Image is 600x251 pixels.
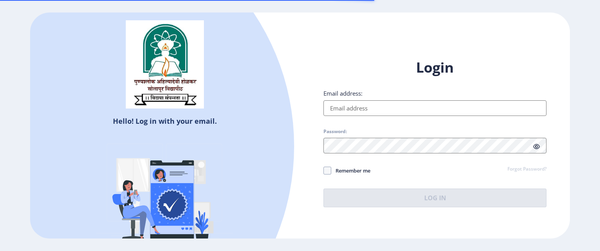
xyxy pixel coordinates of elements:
a: Forgot Password? [507,166,546,173]
label: Email address: [323,89,362,97]
h1: Login [323,58,546,77]
img: sulogo.png [126,20,204,109]
input: Email address [323,100,546,116]
button: Log In [323,189,546,207]
label: Password: [323,128,347,135]
span: Remember me [331,166,370,175]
